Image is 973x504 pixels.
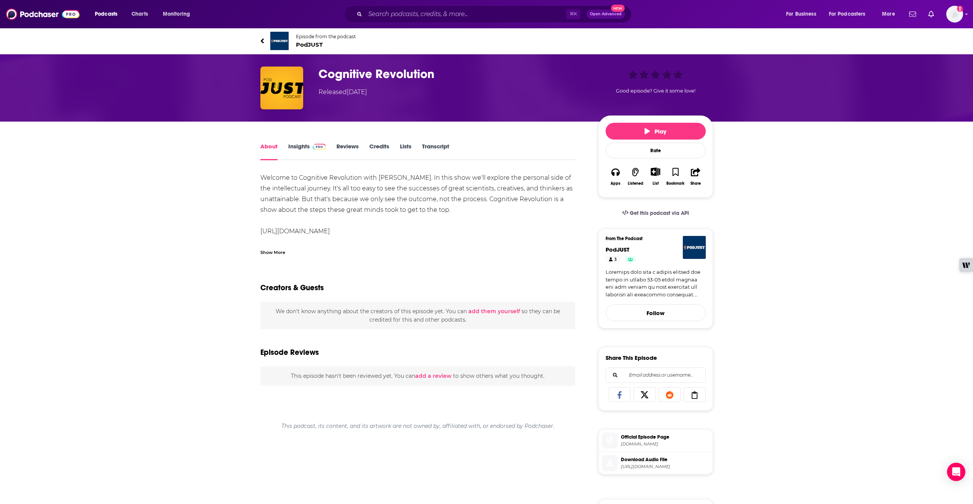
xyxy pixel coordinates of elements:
span: https://sphinx.acast.com/p/open/s/603ab33c96888d3c3c471d94/e/6345d61e38763e001218e822/media.mp3 [621,464,710,470]
a: Download Audio File[URL][DOMAIN_NAME] [602,455,710,471]
span: Official Episode Page [621,434,710,441]
div: Search followers [606,367,706,383]
button: Show profile menu [946,6,963,23]
a: PodJUSTEpisode from the podcastPodJUST [260,32,713,50]
a: InsightsPodchaser Pro [288,143,326,160]
a: About [260,143,278,160]
a: 3 [606,256,620,262]
span: More [882,9,895,20]
a: PodJUST [606,246,629,253]
span: For Business [786,9,816,20]
img: Podchaser Pro [313,144,326,150]
span: podjust.com [621,441,710,447]
span: Podcasts [95,9,117,20]
a: Copy Link [684,387,706,402]
button: open menu [824,8,877,20]
span: Episode from the podcast [296,34,356,39]
span: 3 [614,256,617,263]
button: Apps [606,163,625,190]
div: Share [690,181,701,186]
a: Charts [127,8,153,20]
h3: Share This Episode [606,354,657,361]
span: Monitoring [163,9,190,20]
img: PodJUST [683,236,706,259]
button: Share [685,163,705,190]
span: New [611,5,625,12]
a: Share on Reddit [659,387,681,402]
span: Download Audio File [621,456,710,463]
div: Bookmark [666,181,684,186]
span: Open Advanced [590,12,622,16]
div: This podcast, its content, and its artwork are not owned by, affiliated with, or endorsed by Podc... [260,416,576,436]
span: For Podcasters [829,9,866,20]
button: Listened [625,163,645,190]
img: User Profile [946,6,963,23]
span: ⌘ K [566,9,580,19]
span: PodJUST [296,41,356,48]
a: Loremips dolo sita c adipis elitsed doe tempo in utlabo 53-05 etdol magnaa eni adm veniam qu nost... [606,268,706,298]
button: open menu [877,8,905,20]
div: Listened [628,181,643,186]
a: Share on X/Twitter [634,387,656,402]
button: Open AdvancedNew [586,10,625,19]
h2: Creators & Guests [260,283,324,293]
span: Logged in as OutCastPodChaser [946,6,963,23]
a: Lists [400,143,411,160]
button: open menu [89,8,127,20]
a: Get this podcast via API [616,204,695,223]
span: Get this podcast via API [630,210,689,216]
span: Charts [132,9,148,20]
img: Cognitive Revolution [260,67,303,109]
button: open menu [781,8,826,20]
a: Reviews [336,143,359,160]
a: Show notifications dropdown [925,8,937,21]
svg: Add a profile image [957,6,963,12]
h1: Cognitive Revolution [318,67,586,81]
div: Search podcasts, credits, & more... [351,5,639,23]
div: Open Intercom Messenger [947,463,965,481]
button: add them yourself [468,308,520,314]
span: We don't know anything about the creators of this episode yet . You can so they can be credited f... [276,308,560,323]
div: List [653,181,659,186]
a: Official Episode Page[DOMAIN_NAME] [602,432,710,449]
h3: From The Podcast [606,236,700,241]
input: Email address or username... [612,368,699,382]
div: Show More ButtonList [645,163,665,190]
span: Play [645,128,666,135]
a: Transcript [422,143,449,160]
div: Released [DATE] [318,88,367,97]
div: Welcome to Cognitive Revolution with [PERSON_NAME]. In this show we'll explore the personal side ... [260,172,576,258]
button: Follow [606,304,706,321]
h3: Episode Reviews [260,348,319,357]
span: Good episode? Give it some love! [616,88,695,94]
a: [URL][DOMAIN_NAME] [260,228,330,235]
div: Apps [611,181,621,186]
a: Credits [369,143,389,160]
div: Rate [606,143,706,158]
a: Show notifications dropdown [906,8,919,21]
input: Search podcasts, credits, & more... [365,8,566,20]
button: open menu [158,8,200,20]
button: add a review [415,372,452,380]
span: This episode hasn't been reviewed yet. You can to show others what you thought. [291,372,544,379]
button: Show More Button [648,167,663,176]
img: PodJUST [270,32,289,50]
button: Play [606,123,706,140]
button: Bookmark [666,163,685,190]
img: Podchaser - Follow, Share and Rate Podcasts [6,7,80,21]
a: Share on Facebook [609,387,631,402]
